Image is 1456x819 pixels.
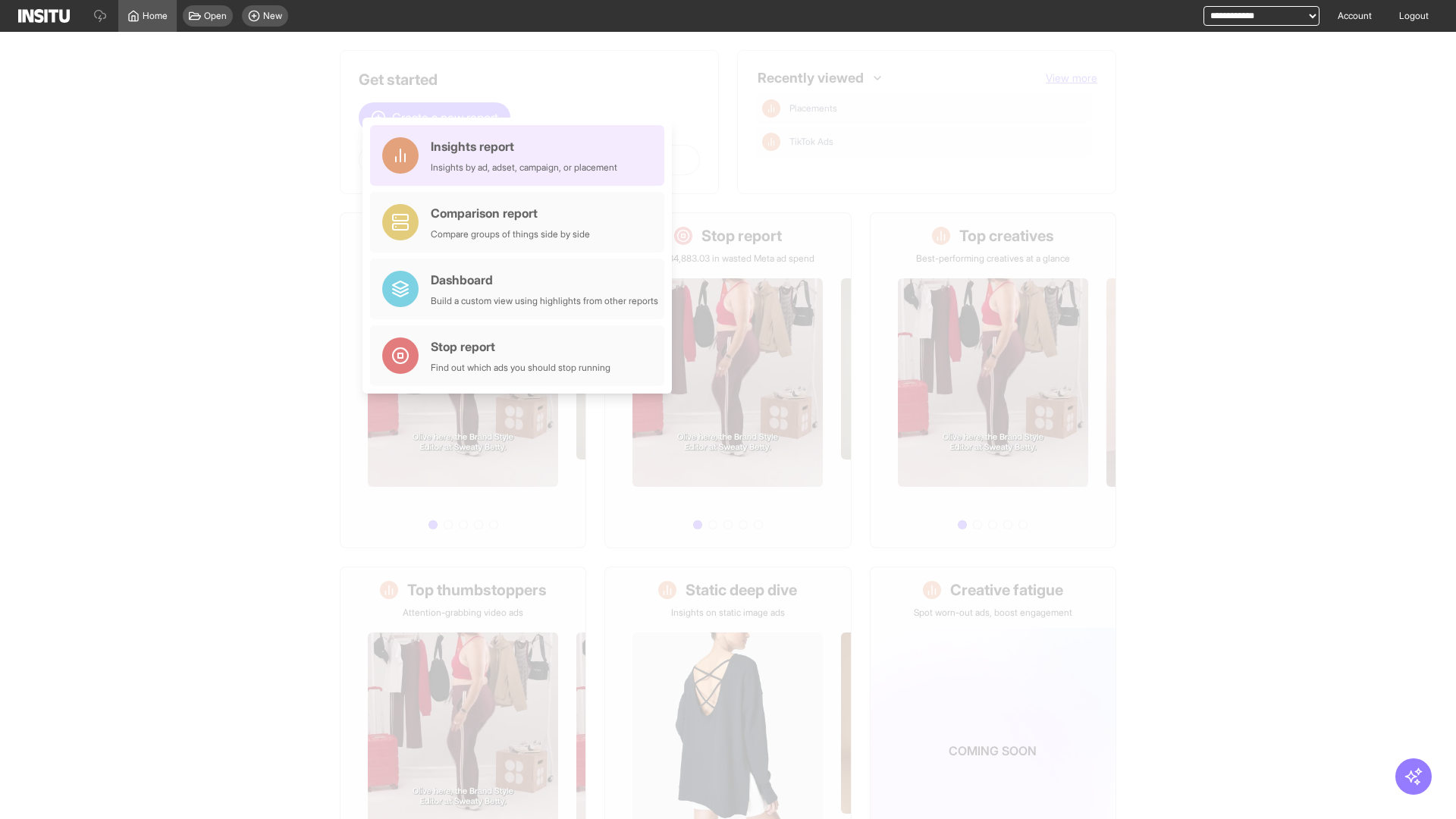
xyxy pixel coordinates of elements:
div: Stop report [431,337,610,356]
div: Insights by ad, adset, campaign, or placement [431,162,617,174]
div: Compare groups of things side by side [431,228,590,240]
img: Logo [18,9,70,23]
span: Open [204,10,227,22]
span: Home [143,10,168,22]
div: Dashboard [431,271,658,289]
div: Comparison report [431,204,590,222]
span: New [263,10,282,22]
div: Insights report [431,137,617,155]
div: Build a custom view using highlights from other reports [431,295,658,307]
div: Find out which ads you should stop running [431,362,610,374]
